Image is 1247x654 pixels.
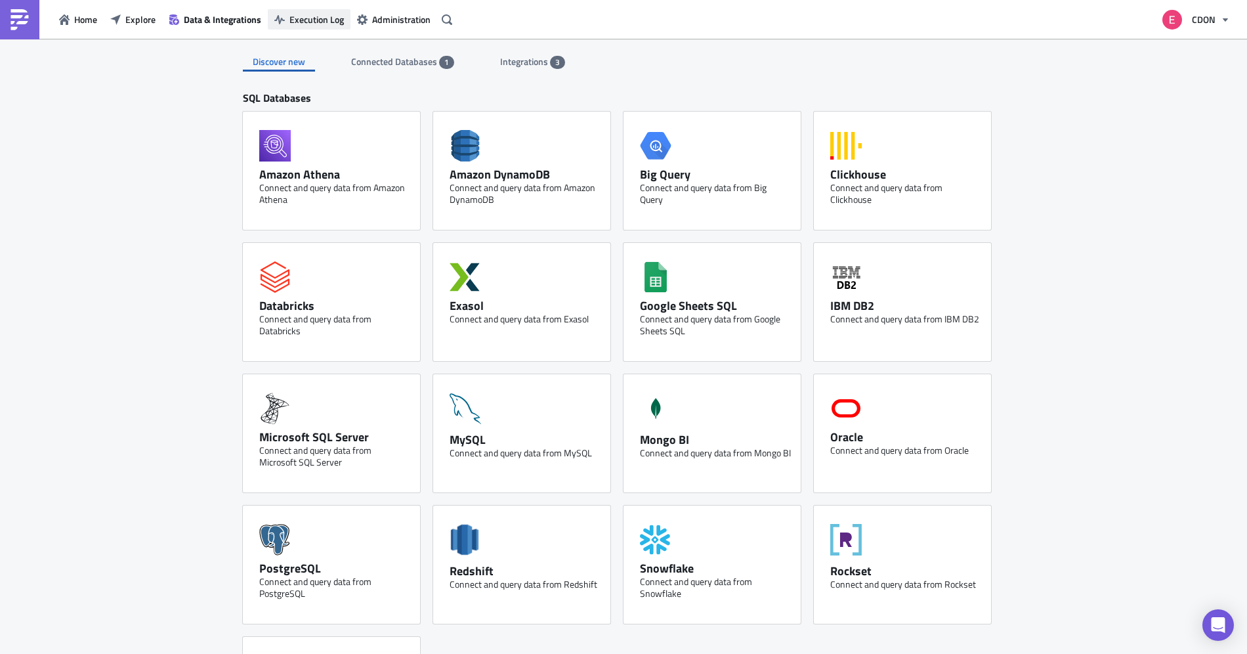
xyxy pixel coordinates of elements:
[640,561,791,576] div: Snowflake
[259,167,410,182] div: Amazon Athena
[830,261,862,293] svg: IBM DB2
[640,432,791,447] div: Mongo BI
[830,578,981,590] div: Connect and query data from Rockset
[259,298,410,313] div: Databricks
[9,9,30,30] img: PushMetrics
[830,313,981,325] div: Connect and query data from IBM DB2
[450,167,601,182] div: Amazon DynamoDB
[125,12,156,26] span: Explore
[1161,9,1183,31] img: Avatar
[450,447,601,459] div: Connect and query data from MySQL
[444,57,449,68] span: 1
[640,447,791,459] div: Connect and query data from Mongo BI
[830,182,981,206] div: Connect and query data from Clickhouse
[243,52,315,72] div: Discover new
[259,445,410,468] div: Connect and query data from Microsoft SQL Server
[184,12,261,26] span: Data & Integrations
[830,563,981,578] div: Rockset
[450,313,601,325] div: Connect and query data from Exasol
[450,578,601,590] div: Connect and query data from Redshift
[640,182,791,206] div: Connect and query data from Big Query
[450,182,601,206] div: Connect and query data from Amazon DynamoDB
[268,9,350,30] button: Execution Log
[74,12,97,26] span: Home
[259,313,410,337] div: Connect and query data from Databricks
[351,54,439,68] span: Connected Databases
[640,298,791,313] div: Google Sheets SQL
[450,563,601,578] div: Redshift
[640,313,791,337] div: Connect and query data from Google Sheets SQL
[1154,5,1237,34] button: CDON
[640,576,791,599] div: Connect and query data from Snowflake
[53,9,104,30] button: Home
[450,298,601,313] div: Exasol
[259,561,410,576] div: PostgreSQL
[289,12,344,26] span: Execution Log
[1192,12,1215,26] span: CDON
[372,12,431,26] span: Administration
[555,57,560,68] span: 3
[104,9,162,30] button: Explore
[640,167,791,182] div: Big Query
[259,429,410,445] div: Microsoft SQL Server
[350,9,437,30] button: Administration
[162,9,268,30] button: Data & Integrations
[500,54,550,68] span: Integrations
[450,432,601,447] div: MySQL
[830,429,981,445] div: Oracle
[830,445,981,456] div: Connect and query data from Oracle
[830,298,981,313] div: IBM DB2
[830,167,981,182] div: Clickhouse
[1202,609,1234,641] div: Open Intercom Messenger
[259,576,410,599] div: Connect and query data from PostgreSQL
[259,182,410,206] div: Connect and query data from Amazon Athena
[243,91,1004,112] div: SQL Databases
